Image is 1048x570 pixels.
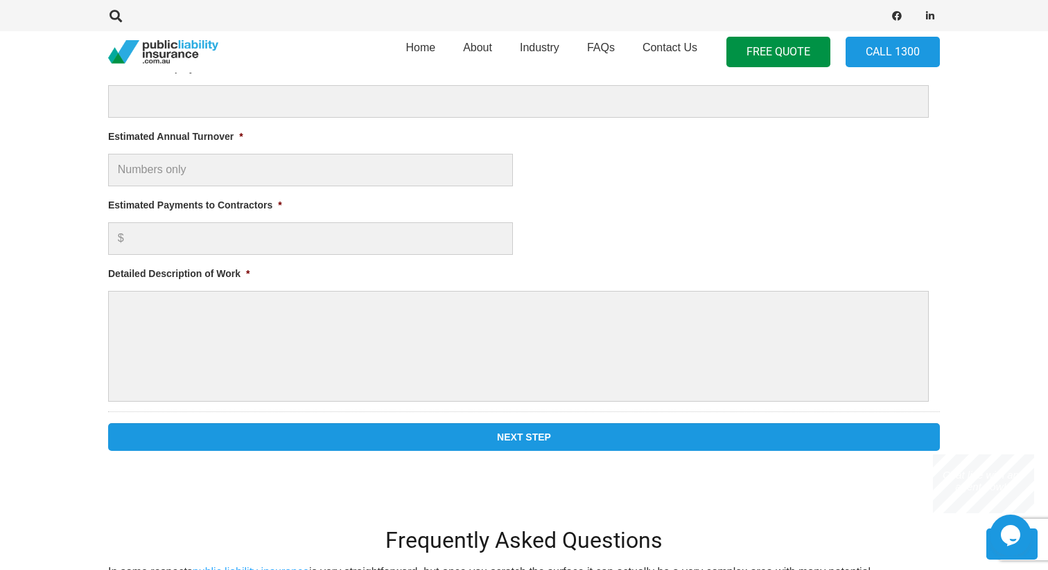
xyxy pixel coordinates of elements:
label: Estimated Annual Turnover [108,130,243,143]
iframe: chat widget [990,515,1034,556]
span: Industry [520,42,559,53]
h2: Frequently Asked Questions [108,527,940,553]
span: About [463,42,492,53]
label: Detailed Description of Work [108,267,250,280]
a: Contact Us [629,27,711,77]
a: FAQs [573,27,629,77]
span: FAQs [587,42,615,53]
input: Numbers only [108,154,513,186]
a: pli_logotransparent [108,40,218,64]
a: FREE QUOTE [726,37,830,68]
input: $ [108,222,513,255]
a: Home [392,27,449,77]
a: Industry [506,27,573,77]
span: Home [405,42,435,53]
label: Estimated Payments to Contractors [108,199,282,211]
a: Call 1300 [846,37,940,68]
a: Search [102,10,130,22]
iframe: chat widget [933,454,1034,513]
a: Facebook [887,6,907,26]
span: Contact Us [643,42,697,53]
a: About [449,27,506,77]
input: Next Step [108,423,940,451]
a: Back to top [986,528,1038,560]
a: LinkedIn [920,6,940,26]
